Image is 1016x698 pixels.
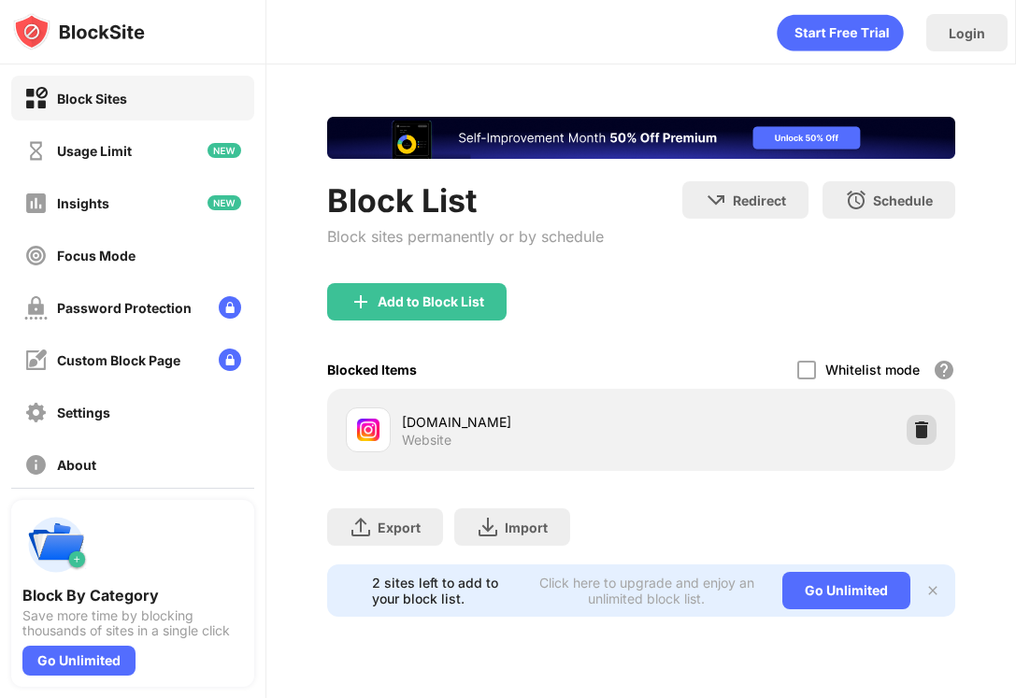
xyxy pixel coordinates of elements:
[357,419,379,441] img: favicons
[57,457,96,473] div: About
[57,195,109,211] div: Insights
[327,117,955,159] iframe: Banner
[949,25,985,41] div: Login
[22,646,136,676] div: Go Unlimited
[24,349,48,372] img: customize-block-page-off.svg
[825,362,920,377] div: Whitelist mode
[402,412,641,432] div: [DOMAIN_NAME]
[57,352,180,368] div: Custom Block Page
[24,244,48,267] img: focus-off.svg
[402,432,451,449] div: Website
[24,401,48,424] img: settings-off.svg
[57,248,136,264] div: Focus Mode
[57,91,127,107] div: Block Sites
[24,192,48,215] img: insights-off.svg
[505,520,548,535] div: Import
[22,586,243,605] div: Block By Category
[782,572,910,609] div: Go Unlimited
[24,296,48,320] img: password-protection-off.svg
[733,192,786,208] div: Redirect
[327,227,604,246] div: Block sites permanently or by schedule
[873,192,933,208] div: Schedule
[24,139,48,163] img: time-usage-off.svg
[378,294,484,309] div: Add to Block List
[24,87,48,110] img: block-on.svg
[219,349,241,371] img: lock-menu.svg
[534,575,760,606] div: Click here to upgrade and enjoy an unlimited block list.
[327,362,417,377] div: Blocked Items
[22,511,90,578] img: push-categories.svg
[219,296,241,319] img: lock-menu.svg
[378,520,421,535] div: Export
[24,453,48,477] img: about-off.svg
[57,143,132,159] div: Usage Limit
[925,583,940,598] img: x-button.svg
[57,300,192,316] div: Password Protection
[207,143,241,158] img: new-icon.svg
[372,575,522,606] div: 2 sites left to add to your block list.
[777,14,904,51] div: animation
[327,181,604,220] div: Block List
[13,13,145,50] img: logo-blocksite.svg
[22,608,243,638] div: Save more time by blocking thousands of sites in a single click
[207,195,241,210] img: new-icon.svg
[57,405,110,420] div: Settings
